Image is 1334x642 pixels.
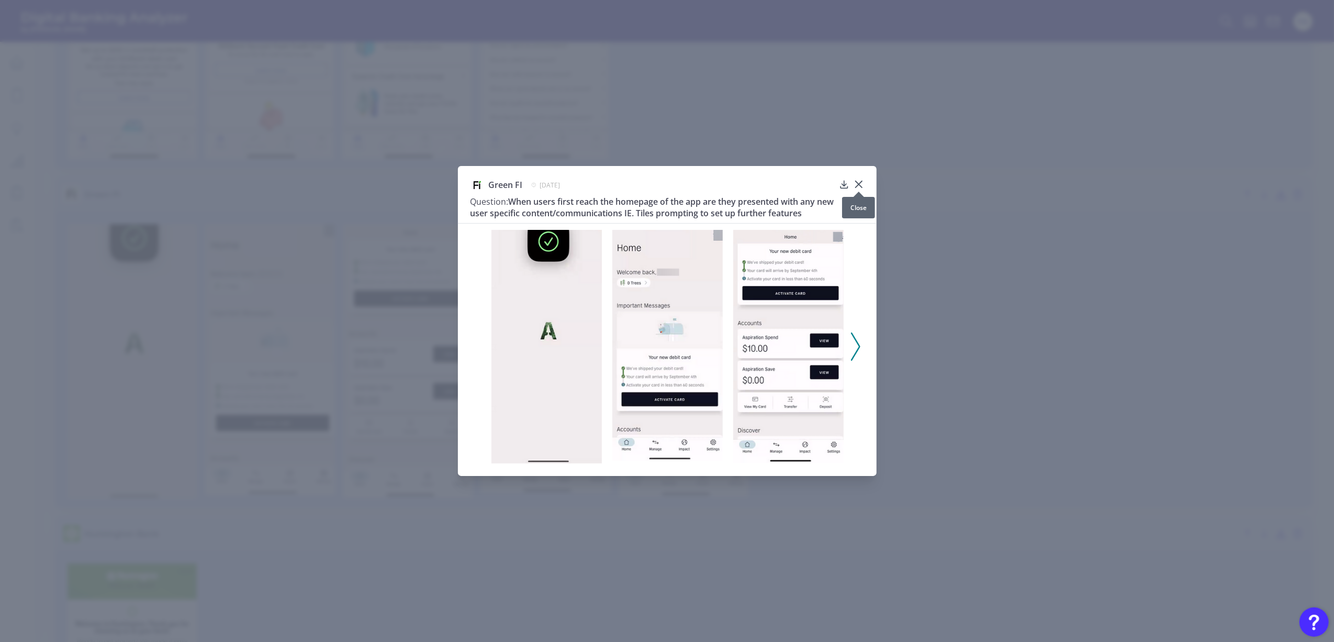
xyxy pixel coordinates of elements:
span: [DATE] [540,181,560,190]
span: Question: [470,196,509,207]
span: Green FI [489,179,523,191]
button: Open Resource Center [1299,607,1329,637]
h3: When users first reach the homepage of the app are they presented with any new user specific cont... [470,196,835,219]
div: Close [842,197,875,218]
